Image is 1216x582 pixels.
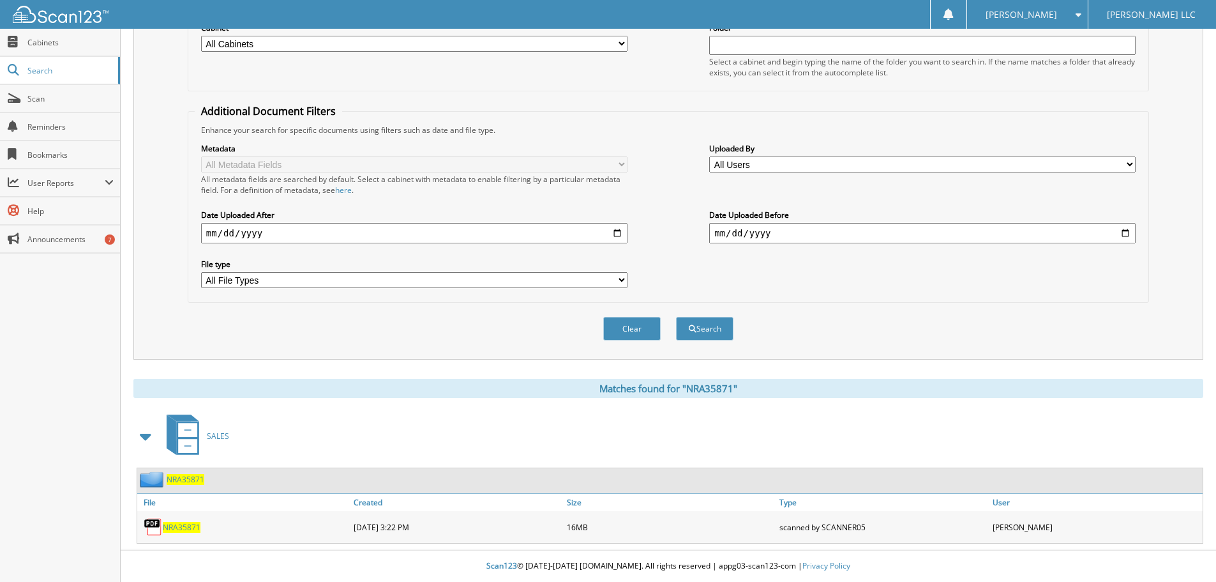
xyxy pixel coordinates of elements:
input: end [709,223,1136,243]
span: [PERSON_NAME] LLC [1107,11,1196,19]
div: [DATE] 3:22 PM [350,514,564,540]
span: Help [27,206,114,217]
label: Metadata [201,143,627,154]
span: Scan123 [486,560,517,571]
img: PDF.png [144,517,163,537]
div: [PERSON_NAME] [989,514,1203,540]
iframe: Chat Widget [1152,521,1216,582]
a: Privacy Policy [802,560,850,571]
a: SALES [159,411,229,461]
div: 7 [105,234,115,245]
div: 16MB [564,514,777,540]
div: All metadata fields are searched by default. Select a cabinet with metadata to enable filtering b... [201,174,627,195]
div: Enhance your search for specific documents using filters such as date and file type. [195,125,1142,135]
label: Date Uploaded After [201,210,627,220]
div: scanned by SCANNER05 [776,514,989,540]
span: SALES [207,431,229,441]
button: Clear [603,317,661,341]
div: Select a cabinet and begin typing the name of the folder you want to search in. If the name match... [709,56,1136,78]
input: start [201,223,627,243]
span: Scan [27,93,114,104]
label: Uploaded By [709,143,1136,154]
a: here [335,185,352,195]
img: folder2.png [140,471,167,487]
a: Size [564,494,777,511]
a: User [989,494,1203,511]
a: File [137,494,350,511]
span: [PERSON_NAME] [986,11,1057,19]
a: NRA35871 [163,522,200,533]
label: File type [201,259,627,270]
a: Created [350,494,564,511]
div: Matches found for "NRA35871" [133,379,1203,398]
span: Search [27,65,112,76]
legend: Additional Document Filters [195,104,342,118]
div: © [DATE]-[DATE] [DOMAIN_NAME]. All rights reserved | appg03-scan123-com | [121,551,1216,582]
span: Bookmarks [27,149,114,160]
img: scan123-logo-white.svg [13,6,109,23]
a: Type [776,494,989,511]
span: Cabinets [27,37,114,48]
span: User Reports [27,178,105,188]
label: Date Uploaded Before [709,210,1136,220]
span: Announcements [27,234,114,245]
a: NRA35871 [167,474,204,485]
button: Search [676,317,733,341]
span: Reminders [27,121,114,132]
